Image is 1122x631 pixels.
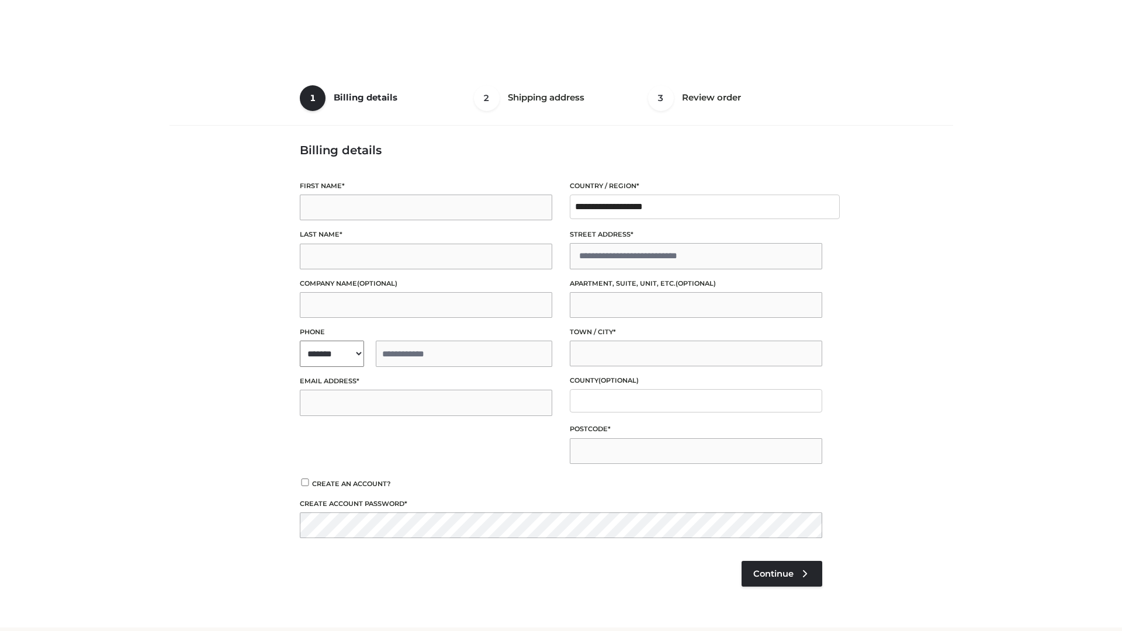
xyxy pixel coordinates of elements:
span: Shipping address [508,92,584,103]
label: County [570,375,822,386]
label: Company name [300,278,552,289]
span: (optional) [676,279,716,287]
label: Country / Region [570,181,822,192]
span: (optional) [598,376,639,384]
span: Billing details [334,92,397,103]
span: Create an account? [312,480,391,488]
label: Street address [570,229,822,240]
span: Continue [753,568,794,579]
label: Postcode [570,424,822,435]
label: Phone [300,327,552,338]
input: Create an account? [300,479,310,486]
h3: Billing details [300,143,822,157]
label: Email address [300,376,552,387]
span: (optional) [357,279,397,287]
label: Town / City [570,327,822,338]
label: First name [300,181,552,192]
span: Review order [682,92,741,103]
label: Create account password [300,498,822,509]
label: Last name [300,229,552,240]
label: Apartment, suite, unit, etc. [570,278,822,289]
span: 1 [300,85,325,111]
span: 3 [648,85,674,111]
a: Continue [742,561,822,587]
span: 2 [474,85,500,111]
